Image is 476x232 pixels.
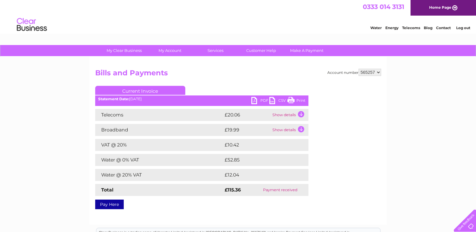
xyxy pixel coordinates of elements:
a: Energy [385,26,399,30]
td: Payment received [252,184,308,196]
a: Contact [436,26,451,30]
strong: £115.36 [225,187,241,193]
div: Account number [327,69,381,76]
td: Show details [271,124,308,136]
div: Clear Business is a trading name of Verastar Limited (registered in [GEOGRAPHIC_DATA] No. 3667643... [96,3,380,29]
a: My Clear Business [99,45,149,56]
td: Water @ 20% VAT [95,169,223,181]
a: Water [370,26,382,30]
td: VAT @ 20% [95,139,223,151]
h2: Bills and Payments [95,69,381,80]
td: Water @ 0% VAT [95,154,223,166]
td: Telecoms [95,109,223,121]
a: Customer Help [236,45,286,56]
td: £52.85 [223,154,296,166]
a: PDF [251,97,269,106]
td: £12.04 [223,169,296,181]
a: CSV [269,97,287,106]
b: Statement Date: [98,97,129,101]
td: £19.99 [223,124,271,136]
td: £10.42 [223,139,296,151]
a: Print [287,97,305,106]
td: Broadband [95,124,223,136]
img: logo.png [17,16,47,34]
div: [DATE] [95,97,308,101]
strong: Total [101,187,114,193]
a: My Account [145,45,195,56]
a: Current Invoice [95,86,185,95]
a: Log out [456,26,470,30]
a: Make A Payment [282,45,332,56]
td: £20.06 [223,109,271,121]
a: Pay Here [95,200,124,209]
a: Telecoms [402,26,420,30]
td: Show details [271,109,308,121]
a: Blog [424,26,432,30]
a: 0333 014 3131 [363,3,404,11]
a: Services [191,45,240,56]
